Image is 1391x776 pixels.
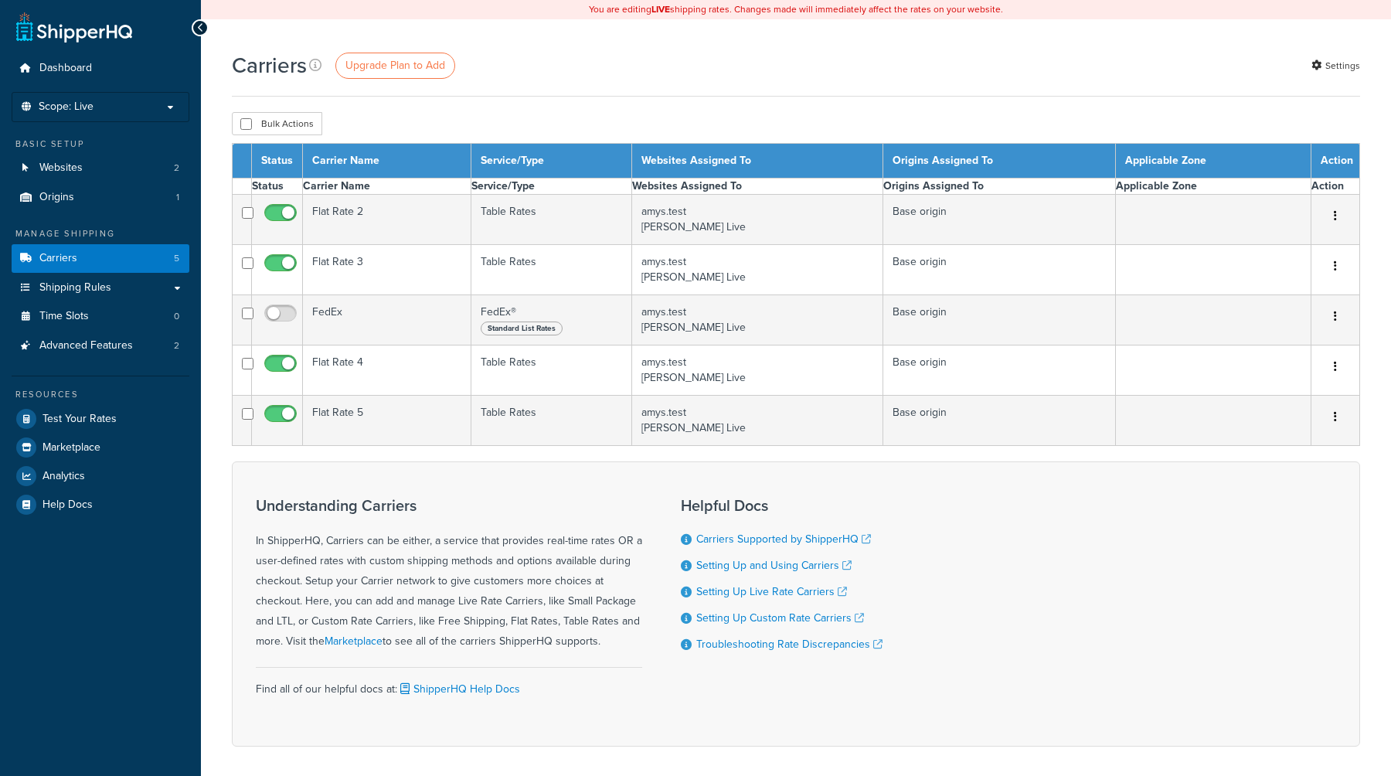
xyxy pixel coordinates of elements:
[883,144,1115,179] th: Origins Assigned To
[631,345,883,396] td: amys.test [PERSON_NAME] Live
[631,245,883,295] td: amys.test [PERSON_NAME] Live
[883,179,1115,195] th: Origins Assigned To
[471,144,631,179] th: Service/Type
[39,62,92,75] span: Dashboard
[232,112,322,135] button: Bulk Actions
[883,195,1115,245] td: Base origin
[631,179,883,195] th: Websites Assigned To
[39,191,74,204] span: Origins
[303,396,471,446] td: Flat Rate 5
[696,610,864,626] a: Setting Up Custom Rate Carriers
[39,162,83,175] span: Websites
[631,144,883,179] th: Websites Assigned To
[471,195,631,245] td: Table Rates
[43,441,100,454] span: Marketplace
[174,252,179,265] span: 5
[631,195,883,245] td: amys.test [PERSON_NAME] Live
[176,191,179,204] span: 1
[39,310,89,323] span: Time Slots
[252,179,303,195] th: Status
[303,179,471,195] th: Carrier Name
[883,295,1115,345] td: Base origin
[39,100,94,114] span: Scope: Live
[1116,179,1311,195] th: Applicable Zone
[303,295,471,345] td: FedEx
[883,396,1115,446] td: Base origin
[471,179,631,195] th: Service/Type
[1311,144,1360,179] th: Action
[256,667,642,699] div: Find all of our helpful docs at:
[12,138,189,151] div: Basic Setup
[12,405,189,433] a: Test Your Rates
[12,227,189,240] div: Manage Shipping
[43,499,93,512] span: Help Docs
[12,462,189,490] a: Analytics
[471,396,631,446] td: Table Rates
[1311,179,1360,195] th: Action
[883,245,1115,295] td: Base origin
[12,54,189,83] a: Dashboard
[174,339,179,352] span: 2
[471,345,631,396] td: Table Rates
[471,295,631,345] td: FedEx®
[12,274,189,302] a: Shipping Rules
[471,245,631,295] td: Table Rates
[12,302,189,331] li: Time Slots
[345,57,445,73] span: Upgrade Plan to Add
[12,302,189,331] a: Time Slots 0
[696,531,871,547] a: Carriers Supported by ShipperHQ
[12,183,189,212] li: Origins
[335,53,455,79] a: Upgrade Plan to Add
[1116,144,1311,179] th: Applicable Zone
[12,434,189,461] a: Marketplace
[12,183,189,212] a: Origins 1
[12,332,189,360] li: Advanced Features
[39,339,133,352] span: Advanced Features
[12,154,189,182] a: Websites 2
[174,310,179,323] span: 0
[325,633,383,649] a: Marketplace
[303,144,471,179] th: Carrier Name
[397,681,520,697] a: ShipperHQ Help Docs
[303,245,471,295] td: Flat Rate 3
[16,12,132,43] a: ShipperHQ Home
[12,388,189,401] div: Resources
[12,332,189,360] a: Advanced Features 2
[631,295,883,345] td: amys.test [PERSON_NAME] Live
[39,281,111,294] span: Shipping Rules
[1311,55,1360,77] a: Settings
[883,345,1115,396] td: Base origin
[631,396,883,446] td: amys.test [PERSON_NAME] Live
[696,584,847,600] a: Setting Up Live Rate Carriers
[43,413,117,426] span: Test Your Rates
[681,497,883,514] h3: Helpful Docs
[303,345,471,396] td: Flat Rate 4
[232,50,307,80] h1: Carriers
[256,497,642,652] div: In ShipperHQ, Carriers can be either, a service that provides real-time rates OR a user-defined r...
[12,244,189,273] li: Carriers
[303,195,471,245] td: Flat Rate 2
[12,244,189,273] a: Carriers 5
[43,470,85,483] span: Analytics
[174,162,179,175] span: 2
[12,491,189,519] a: Help Docs
[481,322,563,335] span: Standard List Rates
[39,252,77,265] span: Carriers
[696,557,852,573] a: Setting Up and Using Carriers
[256,497,642,514] h3: Understanding Carriers
[651,2,670,16] b: LIVE
[252,144,303,179] th: Status
[12,154,189,182] li: Websites
[696,636,883,652] a: Troubleshooting Rate Discrepancies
